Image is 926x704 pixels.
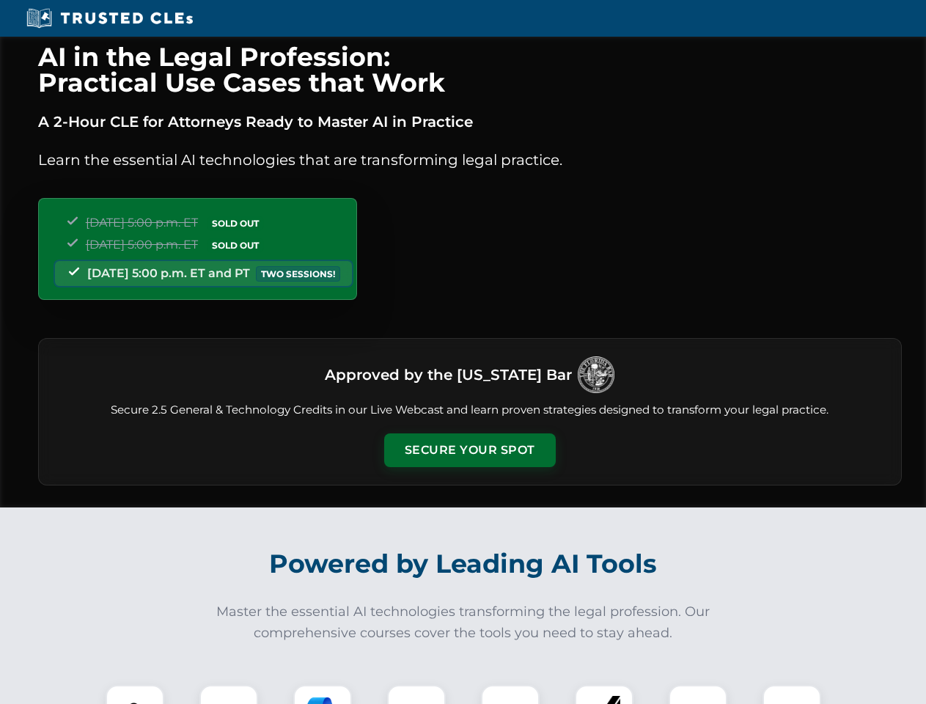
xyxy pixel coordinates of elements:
span: [DATE] 5:00 p.m. ET [86,238,198,252]
p: Master the essential AI technologies transforming the legal profession. Our comprehensive courses... [207,601,720,644]
h2: Powered by Leading AI Tools [57,538,870,590]
span: [DATE] 5:00 p.m. ET [86,216,198,230]
span: SOLD OUT [207,238,264,253]
img: Logo [578,356,614,393]
h1: AI in the Legal Profession: Practical Use Cases that Work [38,44,902,95]
p: Secure 2.5 General & Technology Credits in our Live Webcast and learn proven strategies designed ... [56,402,883,419]
h3: Approved by the [US_STATE] Bar [325,362,572,388]
span: SOLD OUT [207,216,264,231]
p: Learn the essential AI technologies that are transforming legal practice. [38,148,902,172]
button: Secure Your Spot [384,433,556,467]
img: Trusted CLEs [22,7,197,29]
p: A 2-Hour CLE for Attorneys Ready to Master AI in Practice [38,110,902,133]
